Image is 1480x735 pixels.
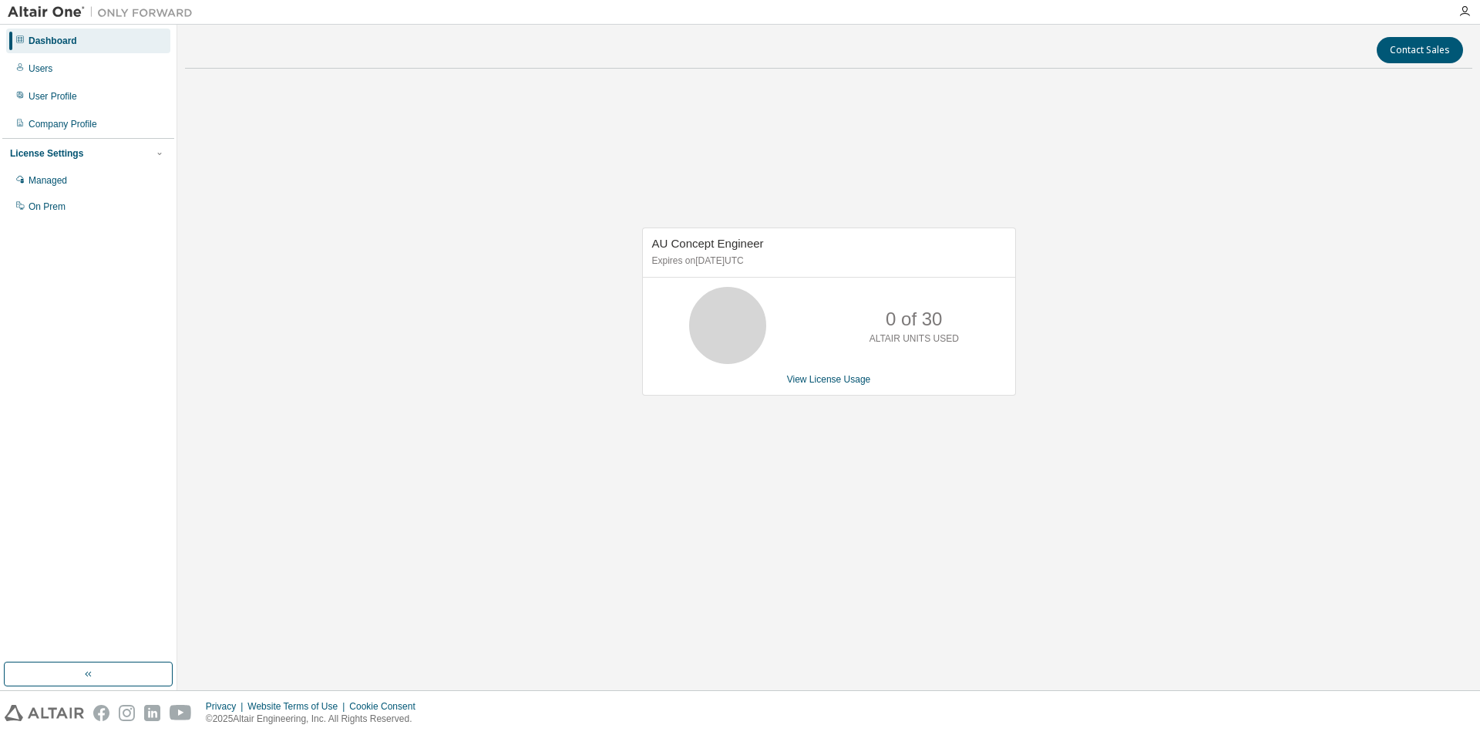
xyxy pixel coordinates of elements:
[886,306,942,332] p: 0 of 30
[8,5,200,20] img: Altair One
[5,705,84,721] img: altair_logo.svg
[144,705,160,721] img: linkedin.svg
[170,705,192,721] img: youtube.svg
[1377,37,1463,63] button: Contact Sales
[206,713,425,726] p: © 2025 Altair Engineering, Inc. All Rights Reserved.
[29,62,52,75] div: Users
[29,201,66,213] div: On Prem
[93,705,109,721] img: facebook.svg
[206,700,247,713] div: Privacy
[787,374,871,385] a: View License Usage
[29,118,97,130] div: Company Profile
[652,237,764,250] span: AU Concept Engineer
[349,700,424,713] div: Cookie Consent
[652,255,1002,268] p: Expires on [DATE] UTC
[29,174,67,187] div: Managed
[29,90,77,103] div: User Profile
[10,147,83,160] div: License Settings
[119,705,135,721] img: instagram.svg
[29,35,77,47] div: Dashboard
[247,700,349,713] div: Website Terms of Use
[869,332,959,346] p: ALTAIR UNITS USED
